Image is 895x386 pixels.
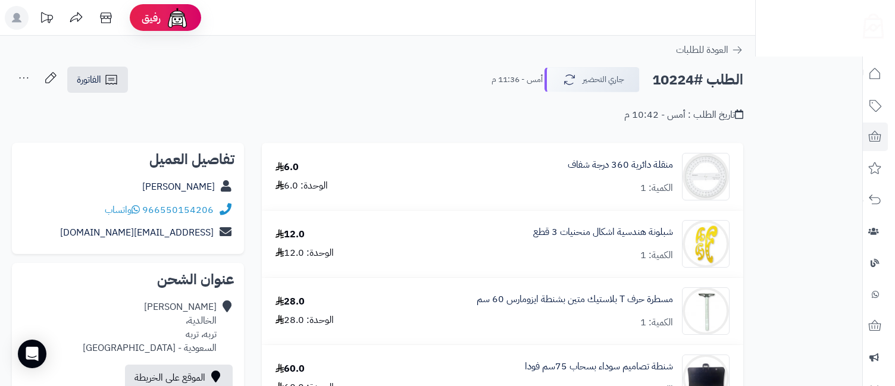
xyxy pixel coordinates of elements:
[544,67,640,92] button: جاري التحضير
[276,362,305,376] div: 60.0
[142,11,161,25] span: رفيق
[683,287,729,335] img: 35-90x90.jpg
[276,161,299,174] div: 6.0
[640,316,673,329] div: الكمية: 1
[276,246,334,260] div: الوحدة: 12.0
[18,340,46,368] div: Open Intercom Messenger
[83,300,217,354] div: [PERSON_NAME] الخالدية، تربه، تربه السعودية - [GEOGRAPHIC_DATA]
[624,108,743,122] div: تاريخ الطلب : أمس - 10:42 م
[683,220,729,268] img: WhatsApp%20Image%202020-07-05%20at%205.40.27%20PM-90x90.jpeg
[142,180,215,194] a: [PERSON_NAME]
[652,68,743,92] h2: الطلب #10224
[276,313,334,327] div: الوحدة: 28.0
[105,203,140,217] a: واتساب
[21,272,234,287] h2: عنوان الشحن
[77,73,101,87] span: الفاتورة
[683,153,729,200] img: 51Uy+3ylxhL-90x90.jpg
[21,152,234,167] h2: تفاصيل العميل
[676,43,743,57] a: العودة للطلبات
[492,74,543,86] small: أمس - 11:36 م
[60,225,214,240] a: [EMAIL_ADDRESS][DOMAIN_NAME]
[676,43,728,57] span: العودة للطلبات
[640,249,673,262] div: الكمية: 1
[276,295,305,309] div: 28.0
[640,181,673,195] div: الكمية: 1
[525,360,673,374] a: شنطة تصاميم سوداء بسحاب 75سم فودا
[477,293,673,306] a: مسطرة حرف T بلاستيك متين بشنطة ايزومارس 60 سم
[32,6,61,33] a: تحديثات المنصة
[276,228,305,241] div: 12.0
[533,225,673,239] a: شبلونة هندسية اشكال منحنيات 3 قطع
[67,67,128,93] a: الفاتورة
[276,179,328,193] div: الوحدة: 6.0
[568,158,673,172] a: منقلة دائرية 360 درجة شفاف
[142,203,214,217] a: 966550154206
[855,9,884,39] img: logo
[165,6,189,30] img: ai-face.png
